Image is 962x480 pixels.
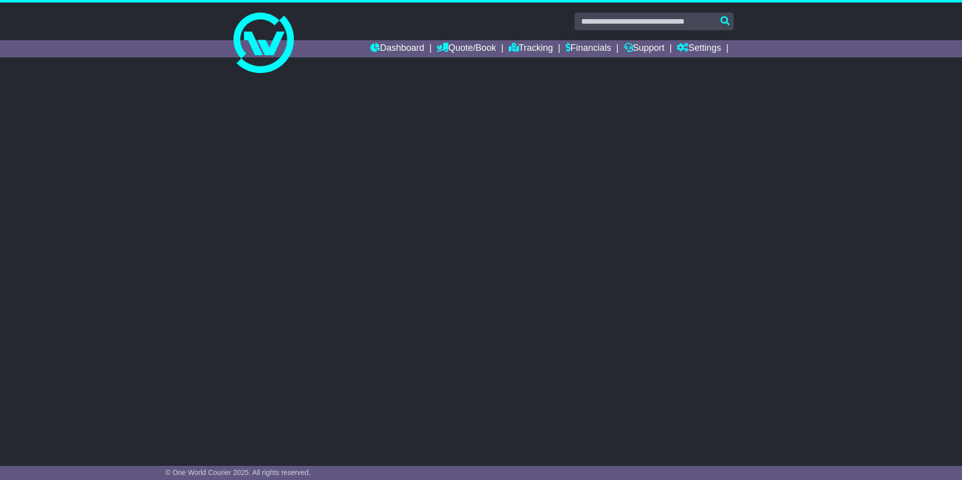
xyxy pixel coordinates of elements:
[370,40,424,57] a: Dashboard
[566,40,611,57] a: Financials
[437,40,496,57] a: Quote/Book
[509,40,553,57] a: Tracking
[624,40,665,57] a: Support
[166,468,311,476] span: © One World Courier 2025. All rights reserved.
[677,40,721,57] a: Settings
